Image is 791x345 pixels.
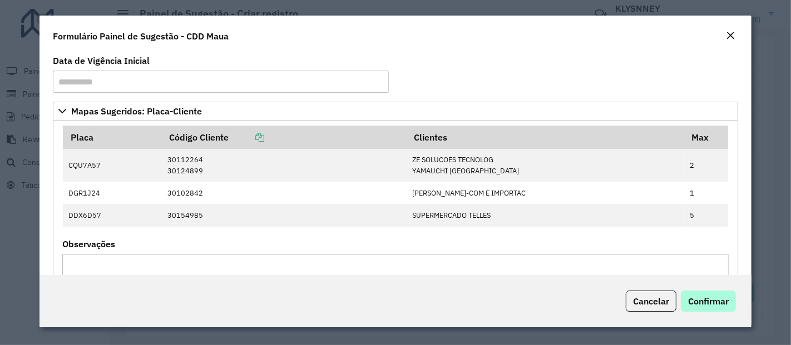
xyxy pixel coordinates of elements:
[688,296,729,307] span: Confirmar
[684,149,728,182] td: 2
[62,237,115,251] label: Observações
[63,149,161,182] td: CQU7A57
[63,126,161,149] th: Placa
[71,107,202,116] span: Mapas Sugeridos: Placa-Cliente
[684,204,728,226] td: 5
[161,149,406,182] td: 30112264 30124899
[53,102,738,121] a: Mapas Sugeridos: Placa-Cliente
[681,291,736,312] button: Confirmar
[406,204,684,226] td: SUPERMERCADO TELLES
[53,29,229,43] h4: Formulário Painel de Sugestão - CDD Maua
[723,29,738,43] button: Close
[684,182,728,204] td: 1
[63,204,161,226] td: DDX6D57
[229,132,264,143] a: Copiar
[161,182,406,204] td: 30102842
[684,126,728,149] th: Max
[726,31,735,40] em: Fechar
[161,204,406,226] td: 30154985
[406,126,684,149] th: Clientes
[406,149,684,182] td: ZE SOLUCOES TECNOLOG YAMAUCHI [GEOGRAPHIC_DATA]
[161,126,406,149] th: Código Cliente
[633,296,669,307] span: Cancelar
[63,182,161,204] td: DGR1J24
[53,54,150,67] label: Data de Vigência Inicial
[406,182,684,204] td: [PERSON_NAME]-COM E IMPORTAC
[626,291,676,312] button: Cancelar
